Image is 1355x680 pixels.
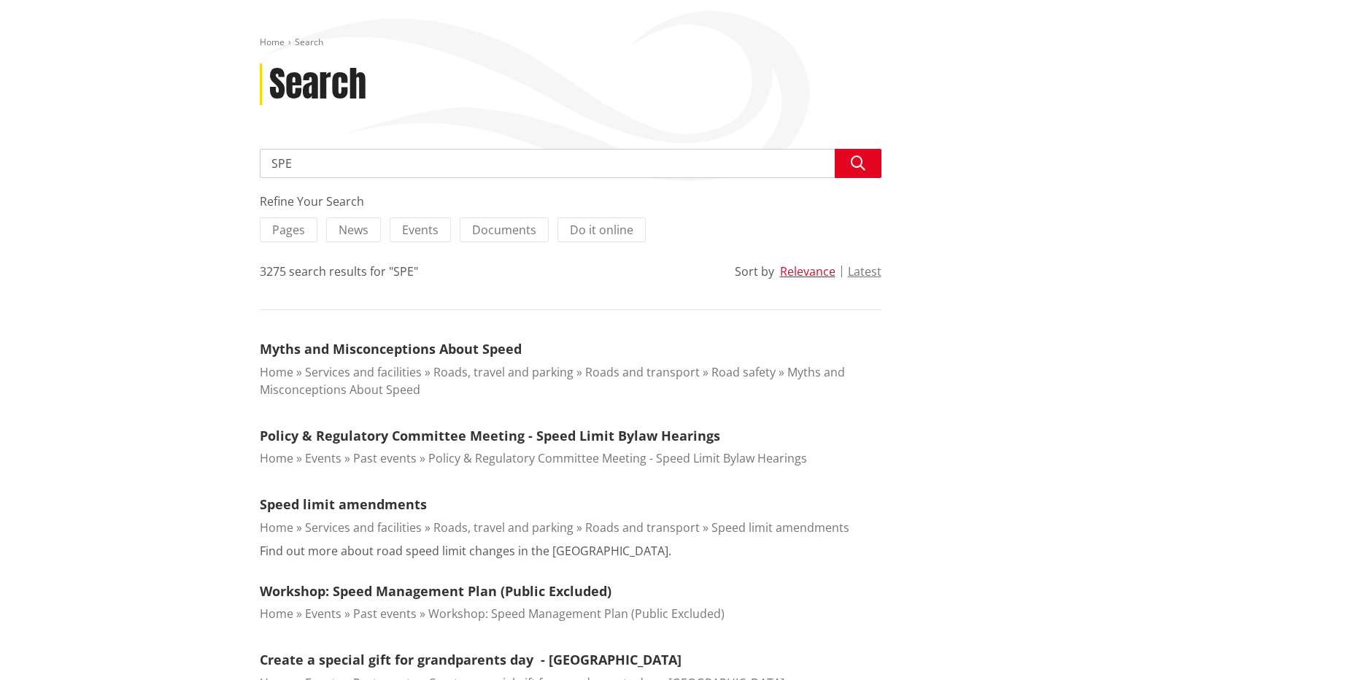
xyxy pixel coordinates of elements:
span: Pages [272,222,305,238]
a: Events [305,606,341,622]
a: Road safety [711,364,776,380]
button: Latest [848,265,881,278]
a: Past events [353,606,417,622]
a: Home [260,36,285,48]
nav: breadcrumb [260,36,1096,49]
a: Home [260,606,293,622]
span: Do it online [570,222,633,238]
a: Myths and Misconceptions About Speed [260,340,522,358]
a: Create a special gift for grandparents day - [GEOGRAPHIC_DATA] [260,651,682,668]
span: Events [402,222,439,238]
a: Events [305,450,341,466]
a: Roads and transport [585,519,700,536]
a: Policy & Regulatory Committee Meeting - Speed Limit Bylaw Hearings [260,427,720,444]
div: 3275 search results for "SPE" [260,263,418,280]
a: Home [260,519,293,536]
a: Myths and Misconceptions About Speed [260,364,845,398]
span: Documents [472,222,536,238]
p: Find out more about road speed limit changes in the [GEOGRAPHIC_DATA]. [260,542,671,560]
iframe: Messenger Launcher [1288,619,1340,671]
button: Relevance [780,265,835,278]
a: Workshop: Speed Management Plan (Public Excluded) [260,582,611,600]
a: Roads and transport [585,364,700,380]
h1: Search [269,63,366,106]
a: Home [260,364,293,380]
input: Search input [260,149,881,178]
div: Refine Your Search [260,193,881,210]
a: Roads, travel and parking [433,519,574,536]
a: Policy & Regulatory Committee Meeting - Speed Limit Bylaw Hearings [428,450,807,466]
a: Roads, travel and parking [433,364,574,380]
a: Services and facilities [305,364,422,380]
a: Speed limit amendments [711,519,849,536]
span: Search [295,36,323,48]
div: Sort by [735,263,774,280]
a: Services and facilities [305,519,422,536]
a: Workshop: Speed Management Plan (Public Excluded) [428,606,725,622]
span: News [339,222,368,238]
a: Past events [353,450,417,466]
a: Speed limit amendments [260,495,427,513]
a: Home [260,450,293,466]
